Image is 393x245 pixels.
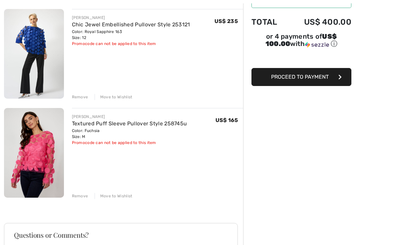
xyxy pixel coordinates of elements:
[251,68,351,86] button: Proceed to Payment
[14,232,228,238] h3: Questions or Comments?
[251,33,351,51] div: or 4 payments ofUS$ 100.00withSezzle Click to learn more about Sezzle
[72,128,187,140] div: Color: Fuchsia Size: M
[72,114,187,120] div: [PERSON_NAME]
[72,120,187,127] a: Textured Puff Sleeve Pullover Style 258745u
[287,11,351,33] td: US$ 400.00
[72,94,88,100] div: Remove
[271,74,329,80] span: Proceed to Payment
[305,42,329,48] img: Sezzle
[72,140,187,146] div: Promocode can not be applied to this item
[95,94,133,100] div: Move to Wishlist
[251,11,287,33] td: Total
[4,108,64,198] img: Textured Puff Sleeve Pullover Style 258745u
[265,32,337,48] span: US$ 100.00
[95,193,133,199] div: Move to Wishlist
[72,21,190,28] a: Chic Jewel Embellished Pullover Style 253121
[215,117,238,123] span: US$ 165
[4,9,64,99] img: Chic Jewel Embellished Pullover Style 253121
[214,18,238,24] span: US$ 235
[251,51,351,66] iframe: PayPal-paypal
[72,41,190,47] div: Promocode can not be applied to this item
[72,29,190,41] div: Color: Royal Sapphire 163 Size: 12
[251,33,351,48] div: or 4 payments of with
[72,15,190,21] div: [PERSON_NAME]
[72,193,88,199] div: Remove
